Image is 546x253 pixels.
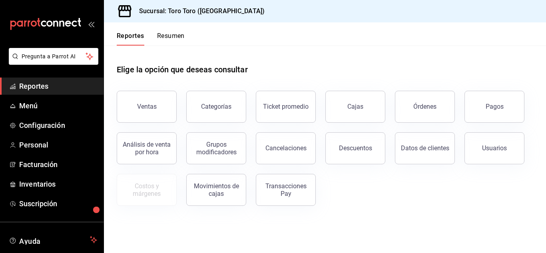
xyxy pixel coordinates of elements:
[19,159,97,170] span: Facturación
[19,100,97,111] span: Menú
[191,141,241,156] div: Grupos modificadores
[482,144,507,152] div: Usuarios
[122,141,171,156] div: Análisis de venta por hora
[261,182,311,197] div: Transacciones Pay
[186,132,246,164] button: Grupos modificadores
[6,58,98,66] a: Pregunta a Parrot AI
[201,103,231,110] div: Categorías
[395,132,455,164] button: Datos de clientes
[401,144,449,152] div: Datos de clientes
[117,132,177,164] button: Análisis de venta por hora
[133,6,265,16] h3: Sucursal: Toro Toro ([GEOGRAPHIC_DATA])
[464,91,524,123] button: Pagos
[88,21,94,27] button: open_drawer_menu
[117,91,177,123] button: Ventas
[157,32,185,46] button: Resumen
[339,144,372,152] div: Descuentos
[486,103,504,110] div: Pagos
[186,174,246,206] button: Movimientos de cajas
[22,52,86,61] span: Pregunta a Parrot AI
[325,132,385,164] button: Descuentos
[137,103,157,110] div: Ventas
[19,139,97,150] span: Personal
[9,48,98,65] button: Pregunta a Parrot AI
[117,32,144,46] button: Reportes
[117,32,185,46] div: navigation tabs
[186,91,246,123] button: Categorías
[256,91,316,123] button: Ticket promedio
[256,132,316,164] button: Cancelaciones
[19,235,87,245] span: Ayuda
[325,91,385,123] a: Cajas
[263,103,309,110] div: Ticket promedio
[117,64,248,76] h1: Elige la opción que deseas consultar
[256,174,316,206] button: Transacciones Pay
[191,182,241,197] div: Movimientos de cajas
[117,174,177,206] button: Contrata inventarios para ver este reporte
[19,81,97,92] span: Reportes
[347,102,364,112] div: Cajas
[19,198,97,209] span: Suscripción
[395,91,455,123] button: Órdenes
[265,144,307,152] div: Cancelaciones
[464,132,524,164] button: Usuarios
[122,182,171,197] div: Costos y márgenes
[413,103,436,110] div: Órdenes
[19,179,97,189] span: Inventarios
[19,120,97,131] span: Configuración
